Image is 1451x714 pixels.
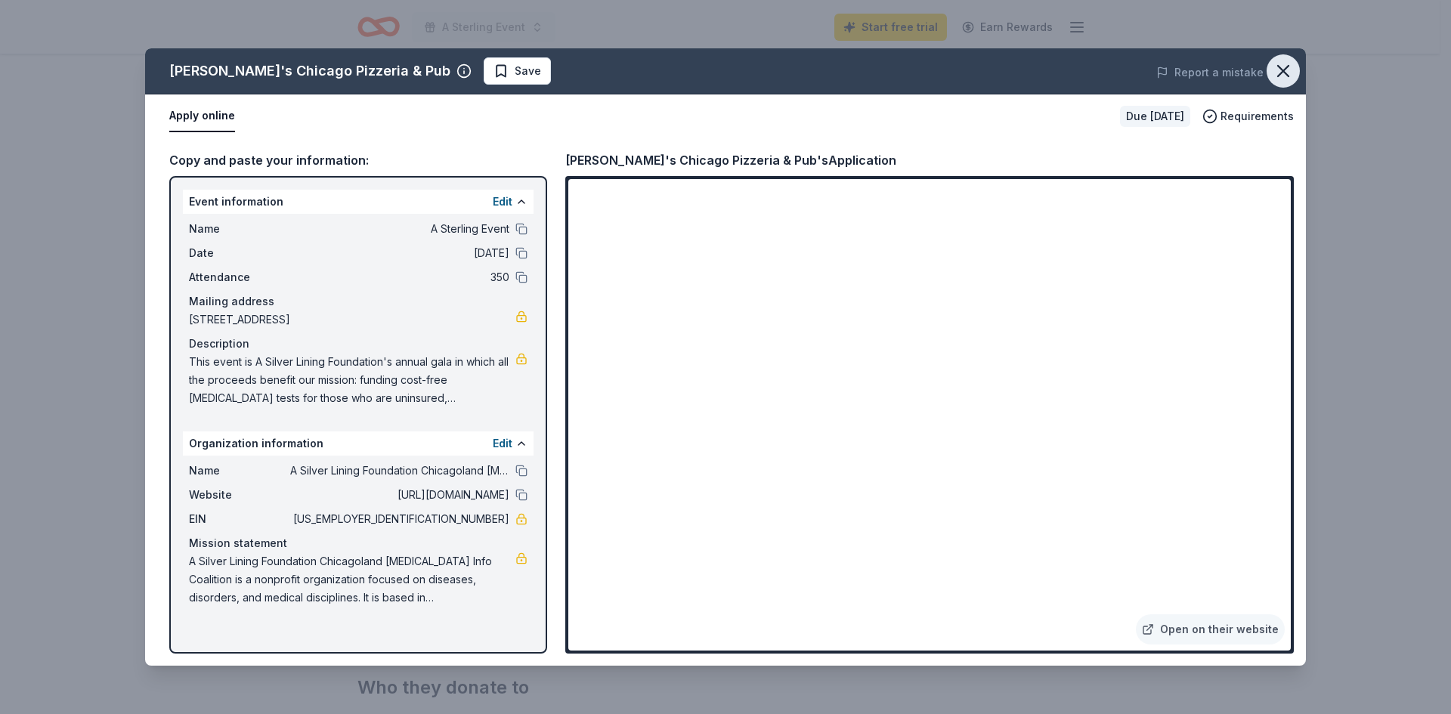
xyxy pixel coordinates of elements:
div: Event information [183,190,534,214]
div: [PERSON_NAME]'s Chicago Pizzeria & Pub [169,59,450,83]
span: Attendance [189,268,290,286]
div: Organization information [183,431,534,456]
span: [STREET_ADDRESS] [189,311,515,329]
span: A Sterling Event [290,220,509,238]
a: Open on their website [1136,614,1285,644]
span: Name [189,462,290,480]
span: [US_EMPLOYER_IDENTIFICATION_NUMBER] [290,510,509,528]
span: Name [189,220,290,238]
span: A Silver Lining Foundation Chicagoland [MEDICAL_DATA] Info Coalition is a nonprofit organization ... [189,552,515,607]
div: Copy and paste your information: [169,150,547,170]
span: Requirements [1221,107,1294,125]
span: 350 [290,268,509,286]
div: Mailing address [189,292,527,311]
button: Requirements [1202,107,1294,125]
span: Website [189,486,290,504]
button: Edit [493,434,512,453]
button: Save [484,57,551,85]
span: Save [515,62,541,80]
span: [DATE] [290,244,509,262]
div: [PERSON_NAME]'s Chicago Pizzeria & Pub's Application [565,150,896,170]
span: This event is A Silver Lining Foundation's annual gala in which all the proceeds benefit our miss... [189,353,515,407]
div: Due [DATE] [1120,106,1190,127]
button: Report a mistake [1156,63,1264,82]
span: A Silver Lining Foundation Chicagoland [MEDICAL_DATA] Info Coalition [290,462,509,480]
div: Mission statement [189,534,527,552]
span: EIN [189,510,290,528]
button: Edit [493,193,512,211]
div: Description [189,335,527,353]
button: Apply online [169,100,235,132]
span: [URL][DOMAIN_NAME] [290,486,509,504]
span: Date [189,244,290,262]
